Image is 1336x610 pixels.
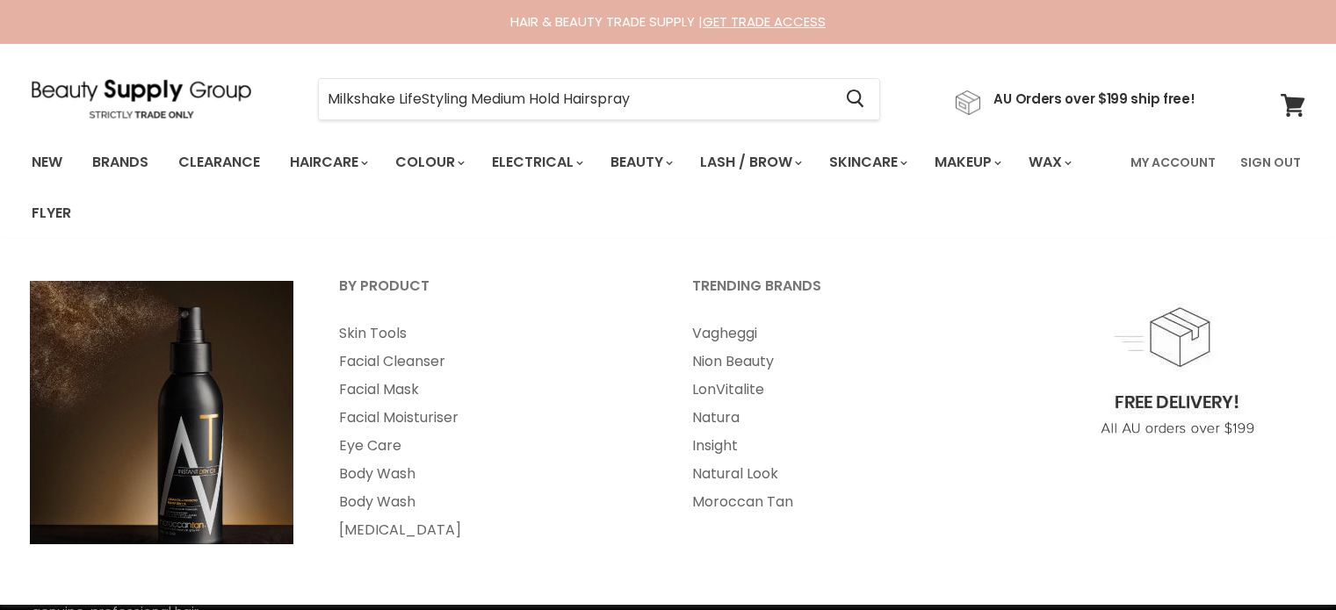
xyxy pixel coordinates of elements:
[319,79,833,119] input: Search
[317,319,667,348] a: Skin Tools
[317,376,667,404] a: Facial Mask
[479,144,594,181] a: Electrical
[670,272,1020,316] a: Trending Brands
[1230,144,1311,181] a: Sign Out
[382,144,475,181] a: Colour
[670,376,1020,404] a: LonVitalite
[1015,144,1082,181] a: Wax
[597,144,683,181] a: Beauty
[18,137,1120,239] ul: Main menu
[317,404,667,432] a: Facial Moisturiser
[816,144,918,181] a: Skincare
[317,460,667,488] a: Body Wash
[317,488,667,516] a: Body Wash
[165,144,273,181] a: Clearance
[277,144,379,181] a: Haircare
[833,79,879,119] button: Search
[703,12,826,31] a: GET TRADE ACCESS
[317,272,667,316] a: By Product
[670,404,1020,432] a: Natura
[317,432,667,460] a: Eye Care
[10,13,1327,31] div: HAIR & BEAUTY TRADE SUPPLY |
[317,348,667,376] a: Facial Cleanser
[670,319,1020,516] ul: Main menu
[921,144,1012,181] a: Makeup
[79,144,162,181] a: Brands
[670,460,1020,488] a: Natural Look
[18,195,84,232] a: Flyer
[10,137,1327,239] nav: Main
[670,348,1020,376] a: Nion Beauty
[317,516,667,544] a: [MEDICAL_DATA]
[18,144,76,181] a: New
[317,319,667,544] ul: Main menu
[670,488,1020,516] a: Moroccan Tan
[670,319,1020,348] a: Vagheggi
[318,78,880,120] form: Product
[1248,527,1318,592] iframe: Gorgias live chat messenger
[687,144,812,181] a: Lash / Brow
[670,432,1020,460] a: Insight
[1120,144,1226,181] a: My Account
